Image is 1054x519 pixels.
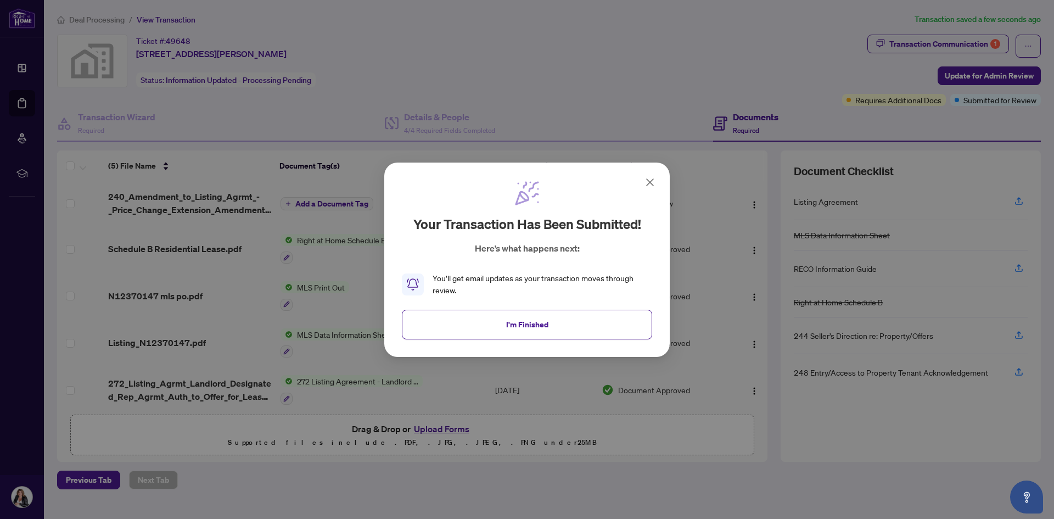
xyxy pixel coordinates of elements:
[475,242,580,255] p: Here’s what happens next:
[402,309,652,339] button: I'm Finished
[1010,481,1043,514] button: Open asap
[433,272,652,297] div: You’ll get email updates as your transaction moves through review.
[506,315,548,333] span: I'm Finished
[413,215,641,233] h2: Your transaction has been submitted!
